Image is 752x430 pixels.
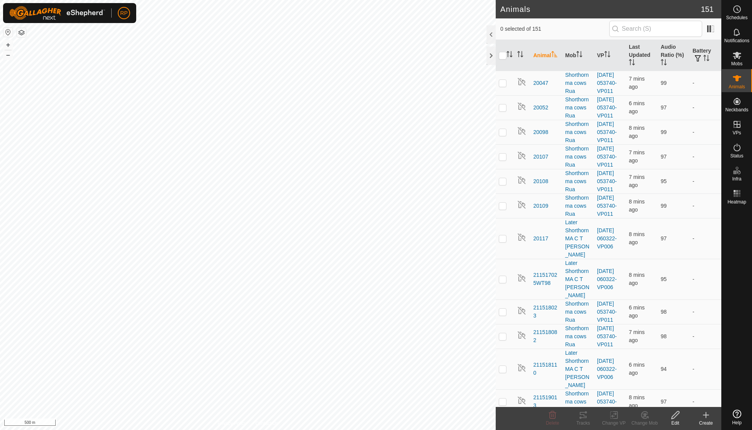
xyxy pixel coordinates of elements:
p-sorticon: Activate to sort [604,52,610,58]
div: Later Shorthorn MA C T [PERSON_NAME] [565,259,591,299]
span: 95 [661,276,667,282]
a: Contact Us [256,420,278,427]
div: Later Shorthorn MA C T [PERSON_NAME] [565,218,591,259]
div: Shorthorn ma cows Rua [565,169,591,193]
img: returning off [517,126,526,136]
span: 2 Sep 2025 at 6:05 AM [629,362,645,376]
img: returning off [517,233,526,242]
h2: Animals [500,5,701,14]
td: - [689,349,721,389]
p-sorticon: Activate to sort [517,52,523,58]
div: Shorthorn ma cows Rua [565,145,591,169]
a: [DATE] 053740-VP011 [597,325,617,347]
img: returning off [517,306,526,315]
span: 20108 [533,177,548,185]
td: - [689,169,721,193]
span: 2 Sep 2025 at 6:04 AM [629,149,645,164]
td: - [689,389,721,414]
span: VPs [732,131,741,135]
span: 20109 [533,202,548,210]
span: 95 [661,178,667,184]
span: 20117 [533,235,548,243]
th: Last Updated [626,40,658,71]
a: [DATE] 053740-VP011 [597,96,617,119]
img: returning off [517,273,526,283]
span: 20047 [533,79,548,87]
span: 2 Sep 2025 at 6:03 AM [629,125,645,139]
a: [DATE] 053740-VP011 [597,301,617,323]
th: Mob [562,40,594,71]
div: Shorthorn ma cows Rua [565,390,591,414]
td: - [689,95,721,120]
span: 99 [661,129,667,135]
span: 211517025WT98 [533,271,559,287]
span: RP [120,9,127,17]
span: Infra [732,177,741,181]
div: Edit [660,420,691,427]
img: returning off [517,151,526,160]
span: 151 [701,3,714,15]
th: VP [594,40,626,71]
td: - [689,144,721,169]
span: 2 Sep 2025 at 6:05 AM [629,100,645,114]
span: Heatmap [727,200,746,204]
span: 20052 [533,104,548,112]
span: Neckbands [725,107,748,112]
p-sorticon: Activate to sort [551,52,557,58]
a: Privacy Policy [218,420,246,427]
a: [DATE] 060322-VP006 [597,227,617,250]
img: returning off [517,77,526,86]
span: Help [732,420,742,425]
span: Notifications [724,38,749,43]
span: 0 selected of 151 [500,25,609,33]
span: 2 Sep 2025 at 6:04 AM [629,76,645,90]
td: - [689,218,721,259]
span: Status [730,154,743,158]
div: Shorthorn ma cows Rua [565,300,591,324]
div: Later Shorthorn MA C T [PERSON_NAME] [565,349,591,389]
div: Change VP [599,420,629,427]
p-sorticon: Activate to sort [629,60,635,66]
img: returning off [517,102,526,111]
span: 97 [661,154,667,160]
span: 20107 [533,153,548,161]
th: Animal [530,40,562,71]
span: 211518082 [533,328,559,344]
th: Audio Ratio (%) [658,40,689,71]
button: – [3,50,13,60]
td: - [689,324,721,349]
a: [DATE] 053740-VP011 [597,72,617,94]
p-sorticon: Activate to sort [506,52,513,58]
input: Search (S) [609,21,702,37]
span: 99 [661,203,667,209]
span: 2 Sep 2025 at 6:04 AM [629,272,645,286]
span: Animals [729,84,745,89]
div: Create [691,420,721,427]
th: Battery [689,40,721,71]
button: Reset Map [3,28,13,37]
span: 2 Sep 2025 at 6:05 AM [629,304,645,319]
a: [DATE] 053740-VP011 [597,121,617,143]
span: Mobs [731,61,742,66]
td: - [689,120,721,144]
span: 98 [661,309,667,315]
span: 97 [661,399,667,405]
span: 98 [661,333,667,339]
p-sorticon: Activate to sort [661,60,667,66]
td: - [689,259,721,299]
span: 2 Sep 2025 at 6:03 AM [629,394,645,408]
span: 2 Sep 2025 at 6:04 AM [629,329,645,343]
div: Shorthorn ma cows Rua [565,324,591,349]
div: Change Mob [629,420,660,427]
span: 97 [661,104,667,111]
a: [DATE] 060322-VP006 [597,358,617,380]
a: [DATE] 053740-VP011 [597,170,617,192]
p-sorticon: Activate to sort [576,52,582,58]
a: [DATE] 053740-VP011 [597,195,617,217]
a: [DATE] 053740-VP011 [597,146,617,168]
a: [DATE] 060322-VP006 [597,268,617,290]
a: [DATE] 053740-VP011 [597,390,617,413]
img: returning off [517,396,526,405]
div: Tracks [568,420,599,427]
img: returning off [517,175,526,185]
